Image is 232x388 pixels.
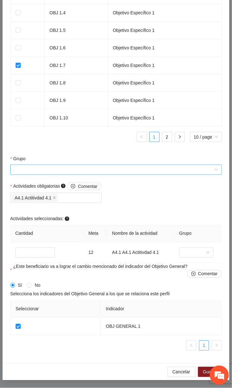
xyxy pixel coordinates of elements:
button: left [186,341,196,351]
span: Selecciona los indicadores del Objetivo General a los que se relaciona este perfil [10,291,170,298]
label: Grupo [10,155,25,162]
td: Objetivo Específico 1 [108,4,222,22]
span: ¿Este beneficiario va a lograr el cambio mencionado del indicador del Objetivo General? [13,263,222,278]
td: OBJ 1.4 [44,4,108,22]
span: Cancelar [173,369,190,376]
span: Estamos en línea. [37,85,88,149]
span: Actividades seleccionadas: [10,215,71,222]
span: question-circle [61,184,65,188]
th: Seleccionar [10,300,101,318]
span: Guardar [203,369,219,376]
td: Objetivo Específico 1 [108,39,222,57]
td: OBJ 1.7 [44,57,108,74]
span: close [53,196,56,199]
span: Cantidad [15,231,33,236]
span: question-circle [65,217,69,221]
div: Page Size [190,132,222,142]
span: No [32,282,43,289]
a: 2 [162,132,172,142]
button: left [137,132,147,142]
span: A4.1 Actitivdad 4.1 [15,194,51,201]
li: Next Page [175,132,185,142]
span: 10 / page [194,132,218,142]
td: OBJ 1.6 [44,39,108,57]
th: Indicador [101,300,222,318]
td: OBJ 1.8 [44,74,108,92]
li: 2 [162,132,172,142]
span: right [215,344,219,348]
td: A4.1 A4.1 Actitivdad 4.1 [107,242,174,263]
button: right [212,341,222,351]
td: Objetivo Específico 1 [108,92,222,109]
button: Guardar [198,367,224,377]
td: 12 [83,242,107,263]
li: 1 [199,341,209,351]
th: Meta [83,225,107,242]
a: 1 [150,132,159,142]
span: Sí [15,282,24,289]
button: right [175,132,185,142]
span: Comentar [78,183,97,190]
button: Cancelar [167,367,195,377]
td: Objetivo Específico 1 [108,22,222,39]
span: Grupo [179,231,192,236]
button: ¿Este beneficiario va a lograr el cambio mencionado del indicador del Objetivo General? [187,270,222,278]
span: plus-circle [191,272,196,277]
textarea: Escriba su mensaje y pulse “Intro” [3,174,121,196]
td: OBJ 1.9 [44,92,108,109]
span: Actividades obligatorias [13,183,101,190]
button: Actividades obligatorias question-circle [67,183,101,190]
span: right [178,135,182,139]
span: left [189,344,193,348]
td: Objetivo Específico 1 [108,109,222,127]
div: Chatee con nosotros ahora [33,32,107,41]
th: Nombre de la actividad [107,225,174,242]
td: Objetivo Específico 1 [108,57,222,74]
li: Previous Page [137,132,147,142]
li: 1 [149,132,160,142]
span: Comentar [198,270,218,277]
td: OBJ 1.10 [44,109,108,127]
input: Grupo [14,165,214,175]
span: left [140,135,144,139]
td: OBJ GENERAL 1 [101,318,222,335]
a: 1 [199,341,209,350]
td: Objetivo Específico 1 [108,74,222,92]
li: Next Page [212,341,222,351]
span: plus-circle [71,184,75,189]
span: A4.1 Actitivdad 4.1 [12,194,58,202]
li: Previous Page [186,341,196,351]
div: Minimizar ventana de chat en vivo [104,3,119,18]
td: OBJ 1.5 [44,22,108,39]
